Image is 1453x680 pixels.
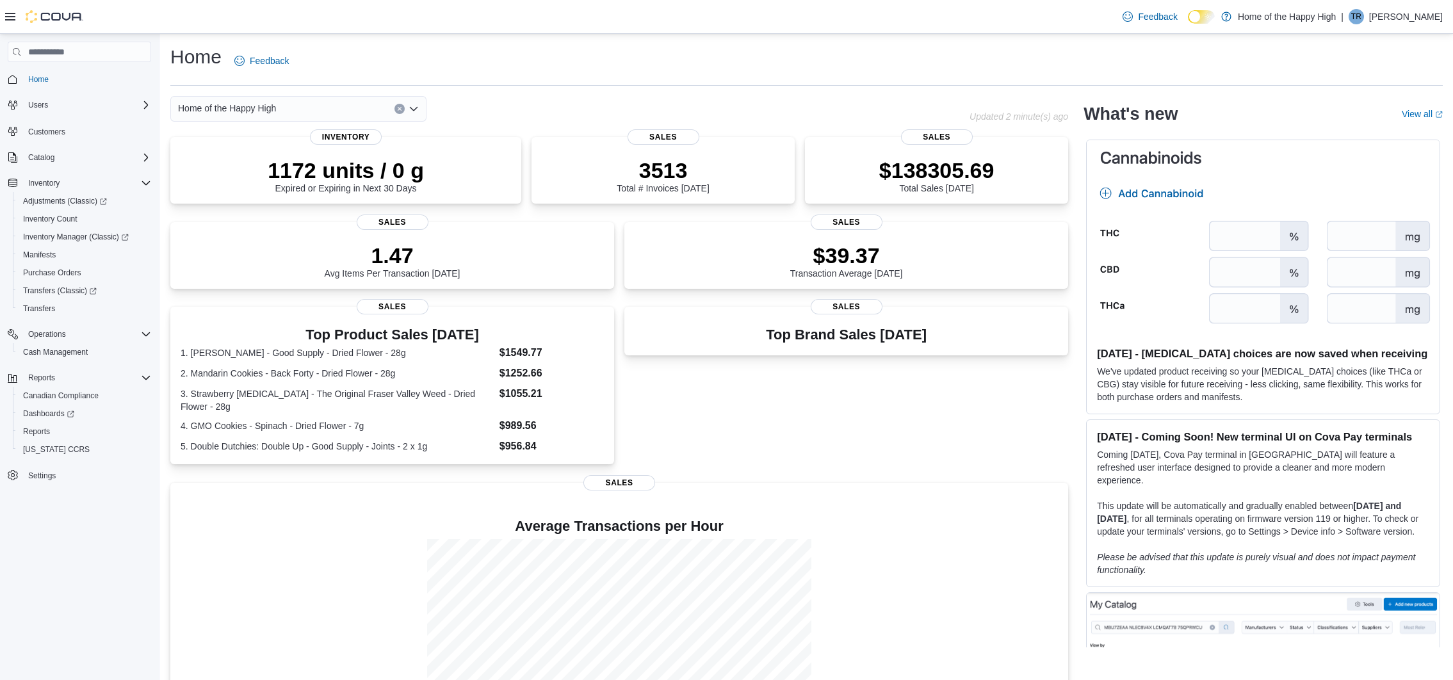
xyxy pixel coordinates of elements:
[1097,430,1429,443] h3: [DATE] - Coming Soon! New terminal UI on Cova Pay terminals
[18,406,79,421] a: Dashboards
[1188,10,1215,24] input: Dark Mode
[1097,499,1429,538] p: This update will be automatically and gradually enabled between , for all terminals operating on ...
[879,158,994,193] div: Total Sales [DATE]
[178,101,276,116] span: Home of the Happy High
[790,243,903,268] p: $39.37
[26,10,83,23] img: Cova
[23,391,99,401] span: Canadian Compliance
[23,71,151,87] span: Home
[23,286,97,296] span: Transfers (Classic)
[13,210,156,228] button: Inventory Count
[181,419,494,432] dt: 4. GMO Cookies - Spinach - Dried Flower - 7g
[23,123,151,139] span: Customers
[628,129,699,145] span: Sales
[18,301,151,316] span: Transfers
[23,370,151,385] span: Reports
[13,387,156,405] button: Canadian Compliance
[394,104,405,114] button: Clear input
[23,150,151,165] span: Catalog
[18,388,104,403] a: Canadian Compliance
[23,175,65,191] button: Inventory
[23,97,53,113] button: Users
[499,418,604,433] dd: $989.56
[23,124,70,140] a: Customers
[18,229,134,245] a: Inventory Manager (Classic)
[1117,4,1182,29] a: Feedback
[13,282,156,300] a: Transfers (Classic)
[357,299,428,314] span: Sales
[170,44,222,70] h1: Home
[23,214,77,224] span: Inventory Count
[499,386,604,401] dd: $1055.21
[1097,347,1429,360] h3: [DATE] - [MEDICAL_DATA] choices are now saved when receiving
[18,344,93,360] a: Cash Management
[766,327,927,343] h3: Top Brand Sales [DATE]
[23,467,151,483] span: Settings
[23,72,54,87] a: Home
[811,299,882,314] span: Sales
[181,367,494,380] dt: 2. Mandarin Cookies - Back Forty - Dried Flower - 28g
[13,423,156,441] button: Reports
[1097,365,1429,403] p: We've updated product receiving so your [MEDICAL_DATA] choices (like THCa or CBG) stay visible fo...
[23,327,151,342] span: Operations
[28,178,60,188] span: Inventory
[181,346,494,359] dt: 1. [PERSON_NAME] - Good Supply - Dried Flower - 28g
[499,366,604,381] dd: $1252.66
[18,424,151,439] span: Reports
[268,158,424,193] div: Expired or Expiring in Next 30 Days
[8,65,151,518] nav: Complex example
[23,175,151,191] span: Inventory
[28,329,66,339] span: Operations
[18,388,151,403] span: Canadian Compliance
[28,127,65,137] span: Customers
[13,228,156,246] a: Inventory Manager (Classic)
[1435,111,1443,118] svg: External link
[18,211,83,227] a: Inventory Count
[1369,9,1443,24] p: [PERSON_NAME]
[18,229,151,245] span: Inventory Manager (Classic)
[13,441,156,458] button: [US_STATE] CCRS
[23,304,55,314] span: Transfers
[617,158,709,193] div: Total # Invoices [DATE]
[23,370,60,385] button: Reports
[181,519,1058,534] h4: Average Transactions per Hour
[879,158,994,183] p: $138305.69
[325,243,460,268] p: 1.47
[23,97,151,113] span: Users
[28,74,49,85] span: Home
[3,96,156,114] button: Users
[18,344,151,360] span: Cash Management
[23,347,88,357] span: Cash Management
[23,426,50,437] span: Reports
[28,100,48,110] span: Users
[583,475,655,490] span: Sales
[970,111,1068,122] p: Updated 2 minute(s) ago
[23,150,60,165] button: Catalog
[3,466,156,485] button: Settings
[13,343,156,361] button: Cash Management
[23,444,90,455] span: [US_STATE] CCRS
[790,243,903,279] div: Transaction Average [DATE]
[1138,10,1177,23] span: Feedback
[18,265,151,280] span: Purchase Orders
[499,345,604,360] dd: $1549.77
[23,268,81,278] span: Purchase Orders
[18,301,60,316] a: Transfers
[901,129,973,145] span: Sales
[18,193,151,209] span: Adjustments (Classic)
[3,174,156,192] button: Inventory
[357,215,428,230] span: Sales
[28,373,55,383] span: Reports
[181,387,494,413] dt: 3. Strawberry [MEDICAL_DATA] - The Original Fraser Valley Weed - Dried Flower - 28g
[23,327,71,342] button: Operations
[250,54,289,67] span: Feedback
[325,243,460,279] div: Avg Items Per Transaction [DATE]
[1238,9,1336,24] p: Home of the Happy High
[1402,109,1443,119] a: View allExternal link
[18,247,61,263] a: Manifests
[23,250,56,260] span: Manifests
[18,211,151,227] span: Inventory Count
[1097,448,1429,487] p: Coming [DATE], Cova Pay terminal in [GEOGRAPHIC_DATA] will feature a refreshed user interface des...
[3,70,156,88] button: Home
